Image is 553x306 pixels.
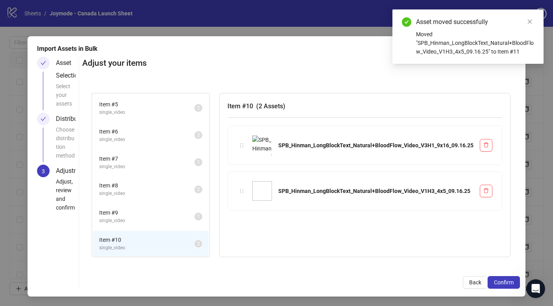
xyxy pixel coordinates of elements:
[237,141,246,150] div: holder
[16,153,132,161] div: Request a feature
[41,116,46,122] span: check
[16,167,132,176] div: Documentation
[16,115,32,131] img: Profile image for Laura
[56,82,76,113] div: Select your assets
[16,56,142,69] p: Hi [PERSON_NAME]
[99,136,194,143] span: single_video
[30,253,48,259] span: Home
[8,104,149,142] div: Profile image for LauraAd Set Ad LimitWe've completed your ticket[PERSON_NAME]•17h ago
[99,127,194,136] span: Item # 6
[494,279,514,286] span: Confirm
[483,188,489,193] span: delete
[480,185,492,197] button: Delete
[99,154,194,163] span: Item # 7
[99,163,194,171] span: single_video
[99,244,194,252] span: single_video
[197,214,200,219] span: 1
[11,204,146,219] div: Report a Bug
[197,105,200,111] span: 2
[197,159,200,165] span: 1
[256,102,285,110] span: ( 2 Assets )
[278,187,473,195] div: SPB_Hinman_LongBlockText_Natural+BloodFlow_Video_V1H3_4x5_09.16.25
[488,276,520,289] button: Confirm
[239,188,244,194] span: holder
[194,158,202,166] sup: 1
[197,187,200,192] span: 2
[79,234,157,265] button: Messages
[480,139,492,152] button: Delete
[99,181,194,190] span: Item # 8
[37,44,516,54] div: Import Assets in Bulk
[82,57,520,70] h2: Adjust your items
[525,17,534,26] a: Close
[99,236,194,244] span: Item # 10
[463,276,488,289] button: Back
[56,165,94,177] div: Adjustment
[194,185,202,193] sup: 2
[469,279,481,286] span: Back
[16,193,141,201] div: Create a ticket
[197,132,200,138] span: 2
[194,240,202,248] sup: 2
[43,111,85,119] span: Ad Set Ad Limit
[99,208,194,217] span: Item # 9
[239,143,244,148] span: holder
[252,181,272,201] img: SPB_Hinman_LongBlockText_Natural+BloodFlow_Video_V1H3_4x5_09.16.25
[56,57,88,82] div: Asset Selection
[35,120,114,126] span: We've completed your ticket
[194,131,202,139] sup: 2
[99,190,194,197] span: single_video
[16,69,142,83] p: How can we help?
[99,217,194,224] span: single_video
[194,104,202,112] sup: 2
[82,127,108,135] div: • 17h ago
[16,208,132,216] div: Report a Bug
[42,168,45,174] span: 3
[99,109,194,116] span: single_video
[278,141,473,150] div: SPB_Hinman_LongBlockText_Natural+BloodFlow_Video_V3H1_9x16_09.16.25
[252,135,272,155] img: SPB_Hinman_LongBlockText_Natural+BloodFlow_Video_V3H1_9x16_09.16.25
[526,279,545,298] iframe: Intercom live chat
[8,93,150,142] div: Recent messageProfile image for LauraAd Set Ad LimitWe've completed your ticket[PERSON_NAME]•17h ago
[56,113,94,125] div: Distribution
[105,253,132,259] span: Messages
[41,60,46,66] span: check
[483,142,489,148] span: delete
[35,127,81,135] div: [PERSON_NAME]
[99,100,194,109] span: Item # 5
[194,213,202,221] sup: 1
[416,17,534,27] div: Asset moved successfully
[237,187,246,195] div: holder
[527,19,533,24] span: close
[56,125,76,165] div: Choose distribution method
[402,17,411,27] span: check-circle
[197,241,200,247] span: 2
[416,30,534,56] div: Moved "SPB_Hinman_LongBlockText_Natural+BloodFlow_Video_V1H3_4x5_09.16.25" to Item #11
[56,177,76,217] div: Adjust, review and confirm
[11,150,146,164] a: Request a feature
[227,101,502,111] h3: Item # 10
[16,99,141,108] div: Recent message
[11,164,146,179] a: Documentation
[135,13,150,27] div: Close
